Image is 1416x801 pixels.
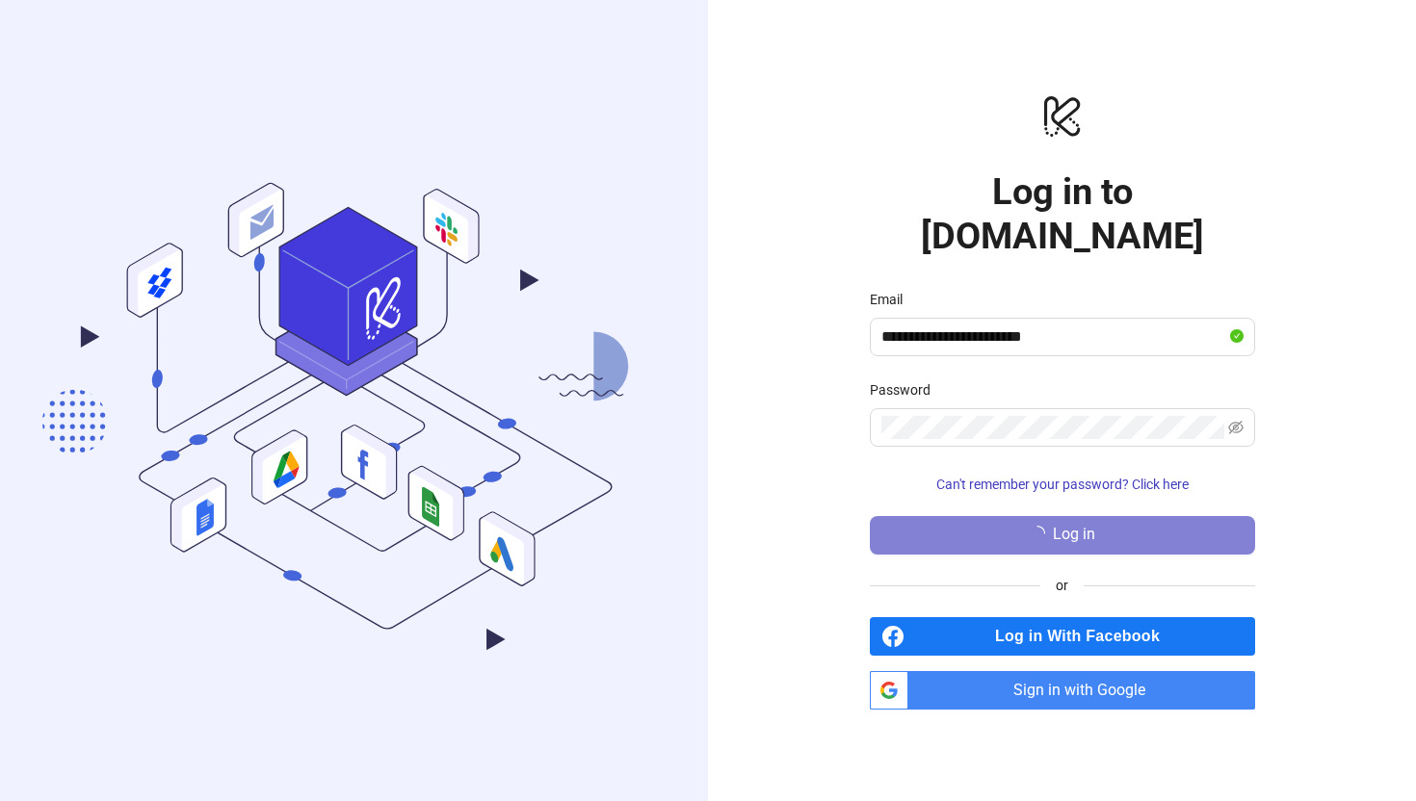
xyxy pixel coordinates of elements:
[870,617,1255,656] a: Log in With Facebook
[870,671,1255,710] a: Sign in with Google
[870,379,943,400] label: Password
[870,289,915,310] label: Email
[870,470,1255,501] button: Can't remember your password? Click here
[1040,575,1084,596] span: or
[870,169,1255,258] h1: Log in to [DOMAIN_NAME]
[870,477,1255,492] a: Can't remember your password? Click here
[936,477,1189,492] span: Can't remember your password? Click here
[916,671,1255,710] span: Sign in with Google
[870,516,1255,555] button: Log in
[1228,420,1244,435] span: eye-invisible
[912,617,1255,656] span: Log in With Facebook
[881,416,1224,439] input: Password
[881,325,1226,349] input: Email
[1053,526,1095,543] span: Log in
[1027,524,1047,544] span: loading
